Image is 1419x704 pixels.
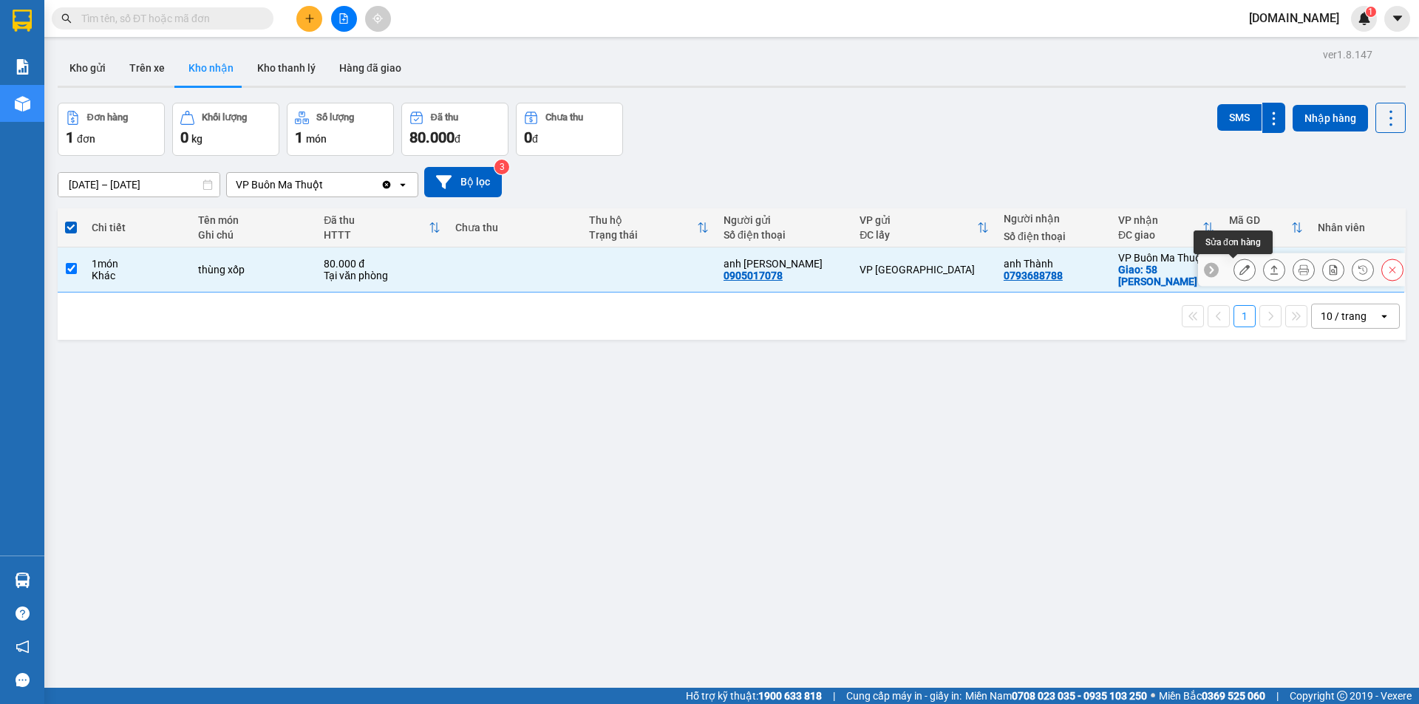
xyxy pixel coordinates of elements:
sup: 3 [494,160,509,174]
div: 0905017078 [724,270,783,281]
span: [DOMAIN_NAME] [1237,9,1351,27]
th: Toggle SortBy [1111,208,1222,247]
svg: open [1378,310,1390,322]
sup: 1 [1366,7,1376,17]
div: 10 / trang [1321,309,1367,324]
button: Kho nhận [177,50,245,86]
img: warehouse-icon [15,573,30,588]
div: ĐC giao [1118,229,1202,241]
img: solution-icon [15,59,30,75]
span: aim [372,13,383,24]
span: đơn [77,133,95,145]
th: Toggle SortBy [316,208,448,247]
span: ⚪️ [1151,693,1155,699]
span: file-add [338,13,349,24]
span: question-circle [16,606,30,621]
div: Giao: 58 nguyễn tất thành [1118,264,1214,287]
div: HTTT [324,229,429,241]
div: ĐC lấy [860,229,977,241]
div: 80.000 đ [324,258,440,270]
div: Người nhận [1004,213,1103,225]
span: 80.000 [409,129,455,146]
div: Số điện thoại [724,229,845,241]
span: 1 [295,129,303,146]
div: Đơn hàng [87,112,128,123]
div: Người gửi [724,214,845,226]
span: | [833,688,835,704]
strong: 0369 525 060 [1202,690,1265,702]
span: Cung cấp máy in - giấy in: [846,688,962,704]
div: Ghi chú [198,229,309,241]
div: Sửa đơn hàng [1233,259,1256,281]
span: message [16,673,30,687]
button: Chưa thu0đ [516,103,623,156]
span: 0 [180,129,188,146]
button: aim [365,6,391,32]
button: Hàng đã giao [327,50,413,86]
div: Khác [92,270,183,281]
div: VP Buôn Ma Thuột [236,177,323,192]
div: Chi tiết [92,222,183,233]
input: Select a date range. [58,173,220,196]
input: Selected VP Buôn Ma Thuột. [324,177,326,192]
div: ver 1.8.147 [1323,47,1372,63]
div: Giao hàng [1263,259,1285,281]
strong: 1900 633 818 [758,690,822,702]
div: Tại văn phòng [324,270,440,281]
th: Toggle SortBy [582,208,716,247]
span: 1 [1368,7,1373,17]
span: 1 [66,129,74,146]
button: Bộ lọc [424,167,502,197]
button: Đơn hàng1đơn [58,103,165,156]
strong: 0708 023 035 - 0935 103 250 [1012,690,1147,702]
img: icon-new-feature [1358,12,1371,25]
div: Tên món [198,214,309,226]
button: 1 [1233,305,1256,327]
button: file-add [331,6,357,32]
span: plus [304,13,315,24]
div: Số điện thoại [1004,230,1103,242]
div: 1 món [92,258,183,270]
svg: Clear value [381,179,392,191]
span: Hỗ trợ kỹ thuật: [686,688,822,704]
span: caret-down [1391,12,1404,25]
button: SMS [1217,104,1262,131]
div: VP gửi [860,214,977,226]
div: Trạng thái [589,229,697,241]
span: kg [191,133,203,145]
span: Miền Bắc [1159,688,1265,704]
div: 0793688788 [1004,270,1063,281]
div: Chưa thu [455,222,575,233]
img: warehouse-icon [15,96,30,112]
span: Miền Nam [965,688,1147,704]
div: anh Thành [1004,258,1103,270]
span: món [306,133,327,145]
div: VP Buôn Ma Thuột [1118,252,1214,264]
div: Thu hộ [589,214,697,226]
span: search [61,13,72,24]
th: Toggle SortBy [852,208,996,247]
button: Kho gửi [58,50,118,86]
div: Sửa đơn hàng [1194,230,1273,254]
div: Mã GD [1229,214,1291,226]
button: caret-down [1384,6,1410,32]
div: Chưa thu [545,112,583,123]
button: Kho thanh lý [245,50,327,86]
div: VP [GEOGRAPHIC_DATA] [860,264,989,276]
div: Khối lượng [202,112,247,123]
button: Trên xe [118,50,177,86]
div: thùng xốp [198,264,309,276]
span: 0 [524,129,532,146]
button: Số lượng1món [287,103,394,156]
span: notification [16,640,30,654]
input: Tìm tên, số ĐT hoặc mã đơn [81,10,256,27]
div: Đã thu [324,214,429,226]
img: logo-vxr [13,10,32,32]
span: đ [532,133,538,145]
div: Nhân viên [1318,222,1397,233]
div: anh Giang [724,258,845,270]
span: đ [455,133,460,145]
th: Toggle SortBy [1222,208,1310,247]
button: Đã thu80.000đ [401,103,508,156]
span: | [1276,688,1279,704]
